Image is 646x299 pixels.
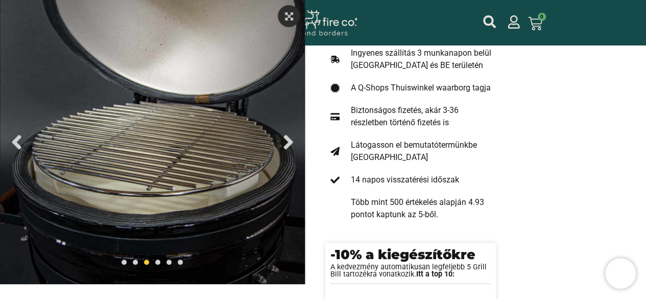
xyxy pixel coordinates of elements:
span: Több mint 500 értékelés alapján 4.93 pontot kaptunk az 5-ből. [348,196,492,221]
a: A Q-Shops Thuiswinkel waarborg tagja [329,82,492,94]
iframe: Brevo live chat [605,258,636,289]
span: Next slide [277,130,300,153]
a: mijn account [507,15,520,29]
h2: -10% a kiegészítőkre [330,248,491,261]
span: 0 [538,13,546,21]
span: Biztonságos fizetés, akár 3-36 részletben történő fizetés is [348,104,492,129]
a: 14 napos visszatérési időszak [329,174,492,186]
a: Ingyenes szállítás 3 munkanapon belül [GEOGRAPHIC_DATA] és BE területén [329,47,492,72]
a: 0 [516,10,555,37]
span: A Q-Shops Thuiswinkel waarborg tagja [348,82,491,94]
span: Go to slide 3 [144,260,149,265]
a: mijn account [483,15,496,28]
a: Látogasson el bemutatótermünkbe [GEOGRAPHIC_DATA] [329,139,492,164]
span: Go to slide 5 [166,260,172,265]
span: 14 napos visszatérési időszak [348,174,459,186]
span: Látogasson el bemutatótermünkbe [GEOGRAPHIC_DATA] [348,139,492,164]
span: Go to slide 6 [178,260,183,265]
span: Go to slide 1 [122,260,127,265]
a: Több mint 500 értékelés alapján 4.93 pontot kaptunk az 5-ből. [329,196,492,221]
b: Itt a top 10: [416,270,454,279]
span: Go to slide 2 [133,260,138,265]
p: A kedvezmény automatikusan legfeljebb 5 Grill Bill tartozékra vonatkozik. [330,264,491,279]
span: Ingyenes szállítás 3 munkanapon belül [GEOGRAPHIC_DATA] és BE területén [348,47,492,72]
span: Previous slide [5,130,28,153]
span: Go to slide 4 [155,260,160,265]
img: Nomad Logo [265,10,357,37]
a: Biztonságos fizetés, akár 3-36 részletben történő fizetés is [329,104,492,129]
